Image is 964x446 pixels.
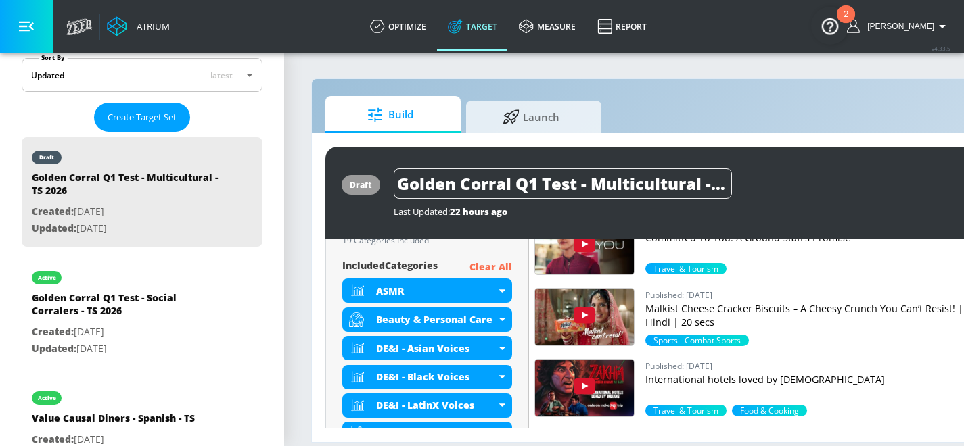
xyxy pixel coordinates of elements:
[437,2,508,51] a: Target
[862,22,934,31] span: login as: brooke.armstrong@zefr.com
[535,289,634,345] img: XrvYwJqVoXM
[645,405,727,416] div: 99.2%
[342,259,438,276] span: included Categories
[645,405,727,416] span: Travel & Tourism
[376,370,496,383] div: DE&I - Black Voices
[645,263,727,274] div: 99.2%
[22,257,262,367] div: activeGolden Corral Q1 Test - Social Corralers - TS 2026Created:[DATE]Updated:[DATE]
[359,2,437,51] a: optimize
[376,399,496,412] div: DE&I - LatinX Voices
[350,179,372,191] div: draft
[535,218,634,274] img: 0baTE60sbno
[339,99,442,131] span: Build
[342,365,512,389] div: DE&I - Black Voices
[535,360,634,416] img: 81EZI0q8scc
[645,334,749,346] div: 0.2%
[31,70,64,81] div: Updated
[469,259,512,276] p: Clear All
[376,342,496,355] div: DE&I - Asian Voices
[508,2,587,51] a: measure
[480,101,582,133] span: Launch
[32,291,221,324] div: Golden Corral Q1 Test - Social Corralers - TS 2026
[32,342,76,355] span: Updated:
[376,284,496,297] div: ASMR
[39,154,54,161] div: draft
[342,393,512,418] div: DE&I - LatinX Voices
[847,18,950,34] button: [PERSON_NAME]
[342,307,512,332] div: Beauty & Personal Care
[38,274,56,281] div: active
[932,45,950,52] span: v 4.33.5
[450,205,507,218] span: 22 hours ago
[844,14,848,32] div: 2
[22,137,262,247] div: draftGolden Corral Q1 Test - Multicultural - TS 2026Created:[DATE]Updated:[DATE]
[32,222,76,234] span: Updated:
[342,278,512,303] div: ASMR
[131,20,170,32] div: Atrium
[32,171,221,203] div: Golden Corral Q1 Test - Multicultural - TS 2026
[342,336,512,360] div: DE&I - Asian Voices
[645,263,727,274] span: Travel & Tourism
[732,405,807,416] span: Food & Cooking
[32,341,221,357] p: [DATE]
[108,109,177,125] span: Create Target Set
[32,324,221,341] p: [DATE]
[39,53,68,62] label: Sort By
[94,103,190,132] button: Create Target Set
[645,334,749,346] span: Sports - Combat Sports
[587,2,658,51] a: Report
[210,70,233,81] span: latest
[32,432,74,445] span: Created:
[38,395,56,401] div: active
[732,405,807,416] div: 70.3%
[376,313,496,326] div: Beauty & Personal Care
[32,205,74,218] span: Created:
[811,7,849,45] button: Open Resource Center, 2 new notifications
[342,422,512,446] div: Fashion
[342,237,492,245] div: 19 Categories Included
[32,325,74,338] span: Created:
[107,16,170,36] a: Atrium
[32,203,221,220] p: [DATE]
[32,412,195,431] div: Value Causal Diners - Spanish - TS
[32,220,221,237] p: [DATE]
